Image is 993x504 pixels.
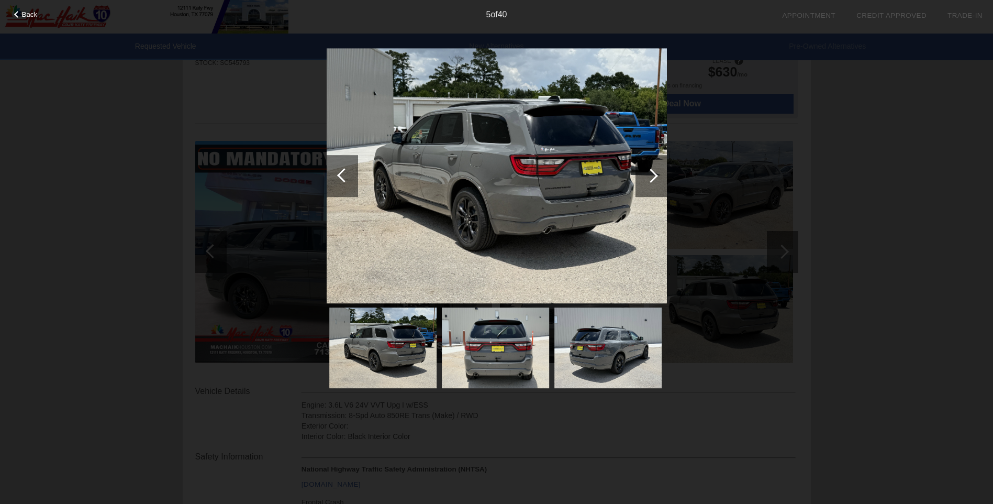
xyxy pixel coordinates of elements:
[856,12,927,19] a: Credit Approved
[947,12,983,19] a: Trade-In
[486,10,490,19] span: 5
[498,10,507,19] span: 40
[329,308,437,388] img: 5.jpg
[554,308,662,388] img: 7.jpg
[782,12,835,19] a: Appointment
[442,308,549,388] img: 6.jpg
[22,10,38,18] span: Back
[327,48,667,304] img: 5.jpg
